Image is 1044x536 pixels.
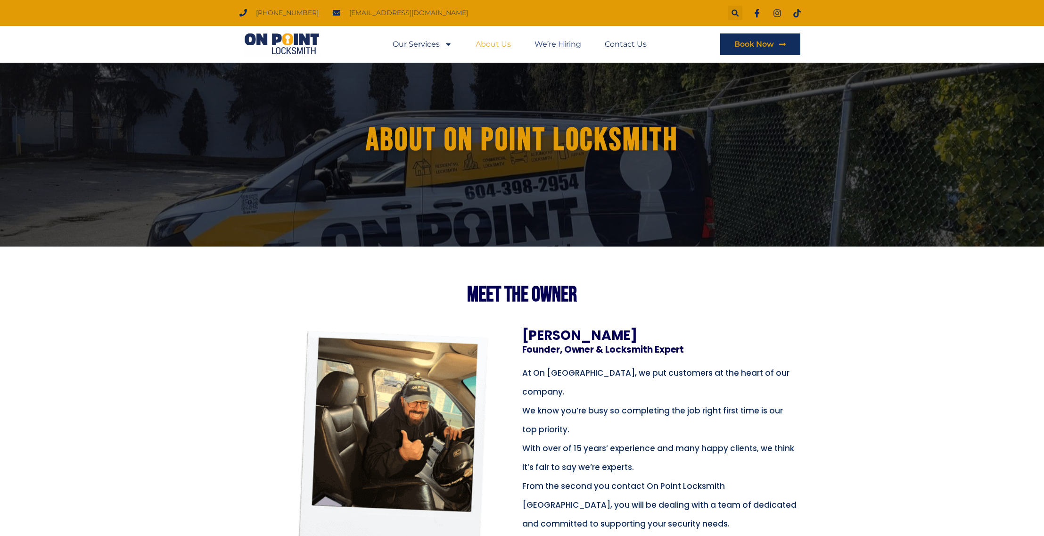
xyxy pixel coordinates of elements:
[347,7,468,19] span: [EMAIL_ADDRESS][DOMAIN_NAME]
[393,33,452,55] a: Our Services
[268,123,776,158] h1: About ON POINT LOCKSMITH
[393,33,647,55] nav: Menu
[254,7,319,19] span: [PHONE_NUMBER]
[522,363,798,401] p: At On [GEOGRAPHIC_DATA], we put customers at the heart of our company.
[476,33,511,55] a: About Us
[258,284,786,305] h2: MEET THE Owner
[522,329,786,342] h3: [PERSON_NAME]
[605,33,647,55] a: Contact Us
[720,33,800,55] a: Book Now
[522,401,798,439] p: We know you’re busy so completing the job right first time is our top priority.
[734,41,774,48] span: Book Now
[522,439,798,533] p: With over of 15 years’ experience and many happy clients, we think it’s fair to say we’re experts...
[728,6,742,20] div: Search
[534,33,581,55] a: We’re Hiring
[522,345,786,354] h3: Founder, Owner & Locksmith Expert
